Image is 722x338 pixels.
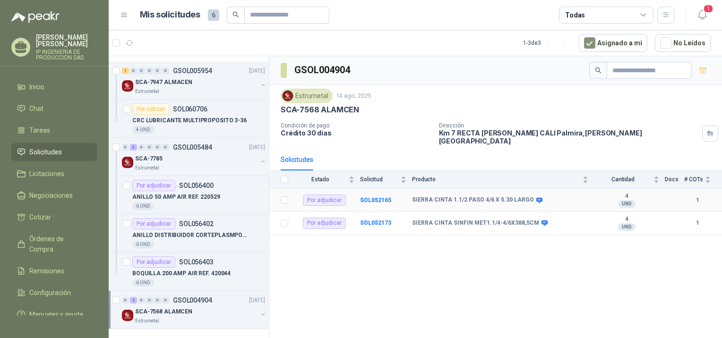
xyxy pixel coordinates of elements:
[594,176,652,183] span: Cantidad
[146,144,153,151] div: 0
[303,218,346,229] div: Por adjudicar
[135,307,192,316] p: SCA-7568 ALAMCEN
[29,103,43,114] span: Chat
[412,176,581,183] span: Producto
[29,147,62,157] span: Solicitudes
[11,121,97,139] a: Tareas
[594,170,665,189] th: Cantidad
[135,154,163,163] p: SCA-7785
[146,297,153,304] div: 0
[232,11,239,18] span: search
[132,231,250,240] p: ANILLO DISTRIBUIDOR CORTEPLASMPOWERMX125
[618,223,636,231] div: UND
[11,78,97,96] a: Inicio
[140,8,200,22] h1: Mis solicitudes
[11,11,60,23] img: Logo peakr
[179,182,214,189] p: SOL056400
[281,105,359,115] p: SCA-7568 ALAMCEN
[11,100,97,118] a: Chat
[281,154,313,165] div: Solicitudes
[665,170,684,189] th: Docs
[594,216,659,223] b: 4
[283,91,293,101] img: Company Logo
[684,196,711,205] b: 1
[132,126,154,134] div: 4 UND
[294,176,347,183] span: Estado
[135,78,192,87] p: SCA-7947 ALMACEN
[11,186,97,204] a: Negociaciones
[109,100,269,138] a: Por cotizarSOL060706CRC LUBRICANTE MULTIPROPOSITO 3-364 UND
[29,82,44,92] span: Inicio
[179,259,214,265] p: SOL056403
[412,220,539,227] b: SIERRA CINTA SINFIN MET1.1/4-4/6X388,5CM
[162,144,169,151] div: 0
[412,170,594,189] th: Producto
[360,220,391,226] a: SOL052173
[29,212,51,222] span: Cotizar
[132,193,220,202] p: ANILLO 50 AMP AIR REF. 220529
[122,68,129,74] div: 1
[249,143,265,152] p: [DATE]
[109,214,269,253] a: Por adjudicarSOL056402ANILLO DISTRIBUIDOR CORTEPLASMPOWERMX1256 UND
[132,180,175,191] div: Por adjudicar
[154,297,161,304] div: 0
[684,219,711,228] b: 1
[684,176,703,183] span: # COTs
[29,234,88,254] span: Órdenes de Compra
[132,256,175,268] div: Por adjudicar
[173,297,212,304] p: GSOL004904
[439,122,699,129] p: Dirección
[412,196,534,204] b: SIERRA CINTA 1.1/2 PASO 4/6 X 5.30 LARGO
[29,266,64,276] span: Remisiones
[122,295,267,325] a: 0 2 0 0 0 0 GSOL004904[DATE] Company LogoSCA-7568 ALAMCENEstrumetal
[135,317,159,325] p: Estrumetal
[11,305,97,323] a: Manuales y ayuda
[130,68,137,74] div: 0
[594,193,659,200] b: 4
[294,63,352,77] h3: GSOL004904
[11,230,97,258] a: Órdenes de Compra
[281,122,431,129] p: Condición de pago
[208,9,219,21] span: 6
[162,68,169,74] div: 0
[29,287,71,298] span: Configuración
[281,89,333,103] div: Estrumetal
[135,164,159,172] p: Estrumetal
[173,144,212,151] p: GSOL005484
[132,269,231,278] p: BOQUILLA 200 AMP AIR REF. 420044
[360,176,399,183] span: Solicitud
[11,165,97,183] a: Licitaciones
[173,68,212,74] p: GSOL005954
[146,68,153,74] div: 0
[11,208,97,226] a: Cotizar
[694,7,711,24] button: 1
[122,80,133,92] img: Company Logo
[132,103,169,115] div: Por cotizar
[132,279,154,287] div: 6 UND
[336,92,371,101] p: 14 ago, 2025
[11,284,97,302] a: Configuración
[132,203,154,210] div: 6 UND
[138,68,145,74] div: 0
[439,129,699,145] p: Km 7 RECTA [PERSON_NAME] CALI Palmira , [PERSON_NAME][GEOGRAPHIC_DATA]
[122,310,133,321] img: Company Logo
[249,67,265,76] p: [DATE]
[360,197,391,203] a: SOL052165
[132,218,175,229] div: Por adjudicar
[132,241,154,248] div: 6 UND
[249,296,265,305] p: [DATE]
[618,200,636,208] div: UND
[135,88,159,95] p: Estrumetal
[162,297,169,304] div: 0
[109,176,269,214] a: Por adjudicarSOL056400ANILLO 50 AMP AIR REF. 2205296 UND
[130,297,137,304] div: 2
[579,34,647,52] button: Asignado a mi
[29,309,83,320] span: Manuales y ayuda
[36,49,97,60] p: IP INGENIERIA DE PRODUCCION SAS
[360,170,412,189] th: Solicitud
[122,157,133,168] img: Company Logo
[122,65,267,95] a: 1 0 0 0 0 0 GSOL005954[DATE] Company LogoSCA-7947 ALMACENEstrumetal
[173,106,207,112] p: SOL060706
